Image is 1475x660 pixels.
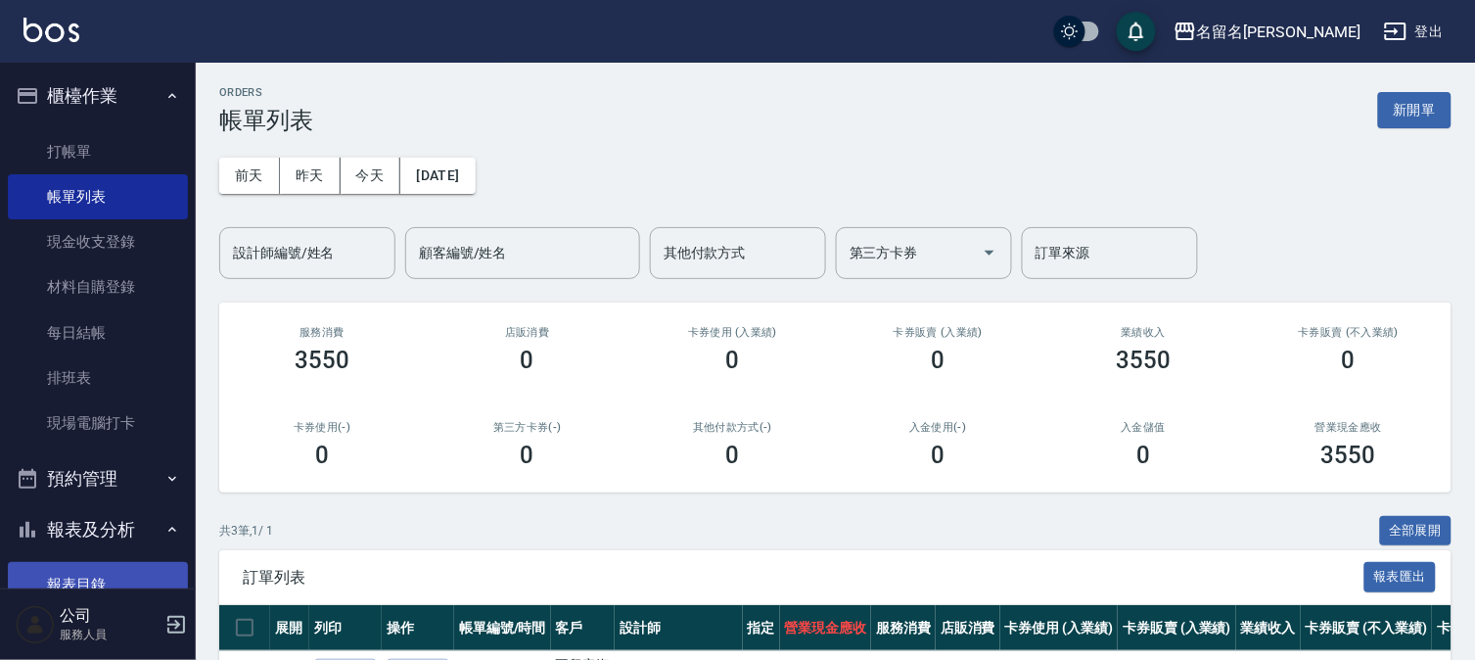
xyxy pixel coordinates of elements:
h2: ORDERS [219,86,313,99]
th: 列印 [309,605,382,651]
button: Open [974,237,1005,268]
h3: 服務消費 [243,326,401,339]
a: 排班表 [8,355,188,401]
th: 卡券販賣 (入業績) [1118,605,1236,651]
button: 名留名[PERSON_NAME] [1166,12,1368,52]
h3: 0 [726,442,740,469]
h2: 業績收入 [1064,326,1222,339]
th: 卡券販賣 (不入業績) [1301,605,1432,651]
h2: 卡券使用(-) [243,421,401,434]
a: 現金收支登錄 [8,219,188,264]
th: 業績收入 [1236,605,1301,651]
a: 打帳單 [8,129,188,174]
h2: 營業現金應收 [1269,421,1428,434]
th: 指定 [743,605,780,651]
a: 報表目錄 [8,562,188,607]
th: 店販消費 [936,605,1000,651]
h5: 公司 [60,606,160,626]
th: 卡券使用 (入業績) [1000,605,1119,651]
h3: 3550 [295,347,349,374]
h2: 入金儲值 [1064,421,1222,434]
a: 每日結帳 [8,310,188,355]
th: 營業現金應收 [780,605,872,651]
button: 全部展開 [1380,516,1452,546]
a: 帳單列表 [8,174,188,219]
p: 共 3 筆, 1 / 1 [219,522,273,540]
th: 操作 [382,605,454,651]
h2: 卡券販賣 (入業績) [858,326,1017,339]
button: 櫃檯作業 [8,71,188,121]
a: 新開單 [1378,100,1452,118]
p: 服務人員 [60,626,160,643]
h2: 店販消費 [448,326,607,339]
button: 報表及分析 [8,504,188,555]
h3: 0 [1342,347,1356,374]
h3: 帳單列表 [219,107,313,134]
button: 登出 [1376,14,1452,50]
h2: 其他付款方式(-) [654,421,812,434]
button: 新開單 [1378,92,1452,128]
button: 前天 [219,158,280,194]
h3: 0 [315,442,329,469]
button: 今天 [341,158,401,194]
h2: 入金使用(-) [858,421,1017,434]
th: 客戶 [551,605,616,651]
h3: 3550 [1321,442,1376,469]
a: 材料自購登錄 [8,264,188,309]
button: 昨天 [280,158,341,194]
h3: 0 [726,347,740,374]
h3: 0 [931,442,945,469]
button: 預約管理 [8,453,188,504]
th: 帳單編號/時間 [454,605,551,651]
a: 現場電腦打卡 [8,401,188,446]
div: 名留名[PERSON_NAME] [1197,20,1360,44]
img: Logo [23,18,79,42]
h2: 卡券販賣 (不入業績) [1269,326,1428,339]
img: Person [16,605,55,644]
button: save [1117,12,1156,51]
th: 展開 [270,605,309,651]
th: 設計師 [615,605,742,651]
h2: 卡券使用 (入業績) [654,326,812,339]
h3: 3550 [1116,347,1171,374]
a: 報表匯出 [1364,567,1437,586]
th: 服務消費 [871,605,936,651]
span: 訂單列表 [243,568,1364,588]
button: 報表匯出 [1364,562,1437,592]
h2: 第三方卡券(-) [448,421,607,434]
h3: 0 [931,347,945,374]
button: [DATE] [400,158,475,194]
h3: 0 [521,442,534,469]
h3: 0 [1136,442,1150,469]
h3: 0 [521,347,534,374]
